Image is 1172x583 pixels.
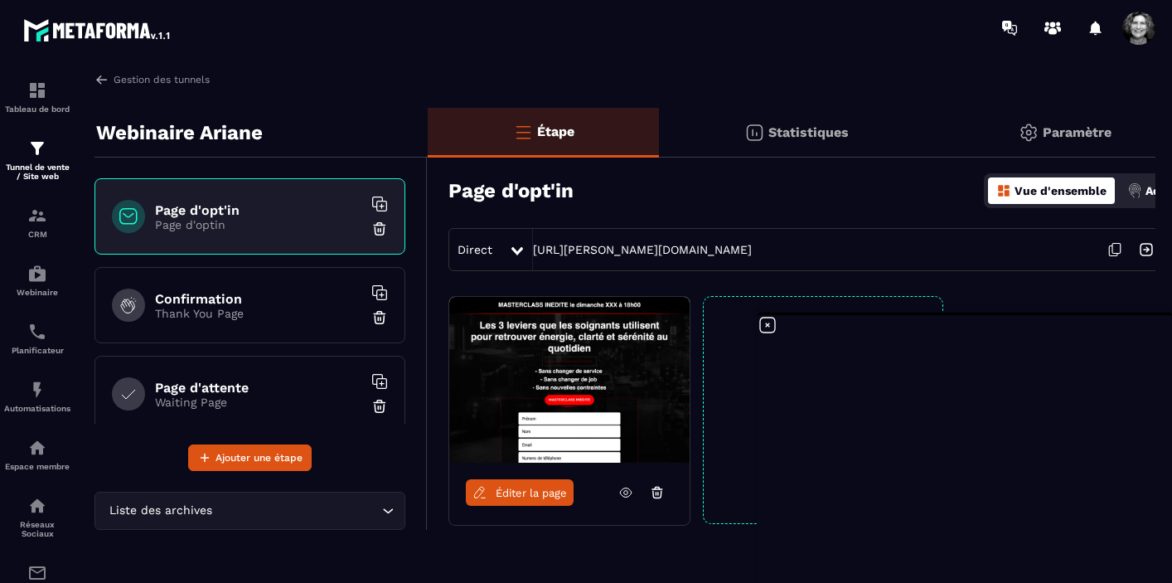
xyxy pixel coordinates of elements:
h3: Page d'opt'in [448,179,574,202]
p: Statistiques [768,124,849,140]
a: automationsautomationsEspace membre [4,425,70,483]
p: Vue d'ensemble [1015,184,1107,197]
p: Webinaire Ariane [96,116,263,149]
img: social-network [27,496,47,516]
p: Tunnel de vente / Site web [4,163,70,181]
p: Étape [537,124,574,139]
p: Espace membre [4,462,70,471]
img: automations [27,380,47,400]
input: Search for option [216,502,378,520]
p: + [704,396,942,420]
p: Paramètre [1043,124,1111,140]
img: arrow-next.bcc2205e.svg [1131,234,1162,265]
img: setting-gr.5f69749f.svg [1019,123,1039,143]
h6: Page d'opt'in [155,202,362,218]
div: Search for option [94,492,405,530]
img: actions.d6e523a2.png [1127,183,1142,198]
p: Planificateur [4,346,70,355]
img: email [27,563,47,583]
p: Tableau de bord [4,104,70,114]
a: [URL][PERSON_NAME][DOMAIN_NAME] [533,243,752,256]
img: formation [27,206,47,226]
p: Page d'optin [155,218,362,231]
p: Webinaire [4,288,70,297]
a: schedulerschedulerPlanificateur [4,309,70,367]
h6: Confirmation [155,291,362,307]
h6: Page d'attente [155,380,362,396]
a: automationsautomationsWebinaire [4,251,70,309]
a: formationformationTunnel de vente / Site web [4,126,70,193]
a: automationsautomationsAutomatisations [4,367,70,425]
p: CRM [4,230,70,239]
img: trash [371,398,388,415]
img: trash [371,309,388,326]
span: Direct [458,243,492,256]
img: formation [27,138,47,158]
img: trash [371,221,388,237]
a: formationformationCRM [4,193,70,251]
img: automations [27,438,47,458]
img: image [449,297,690,463]
p: Créer une variation [704,420,942,433]
p: Waiting Page [155,396,362,409]
img: bars-o.4a397970.svg [513,122,533,142]
img: arrow [94,72,109,87]
span: Liste des archives [105,502,216,520]
p: Réseaux Sociaux [4,520,70,538]
p: Automatisations [4,404,70,413]
img: dashboard-orange.40269519.svg [996,183,1011,198]
img: scheduler [27,322,47,342]
a: social-networksocial-networkRéseaux Sociaux [4,483,70,551]
button: Ajouter une étape [188,445,312,471]
img: stats.20deebd0.svg [744,123,764,143]
span: Éditer la page [496,487,567,499]
a: Gestion des tunnels [94,72,210,87]
p: Thank You Page [155,307,362,320]
a: Éditer la page [466,479,574,506]
a: formationformationTableau de bord [4,68,70,126]
img: formation [27,80,47,100]
span: Ajouter une étape [216,449,303,466]
img: automations [27,264,47,284]
img: logo [23,15,172,45]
